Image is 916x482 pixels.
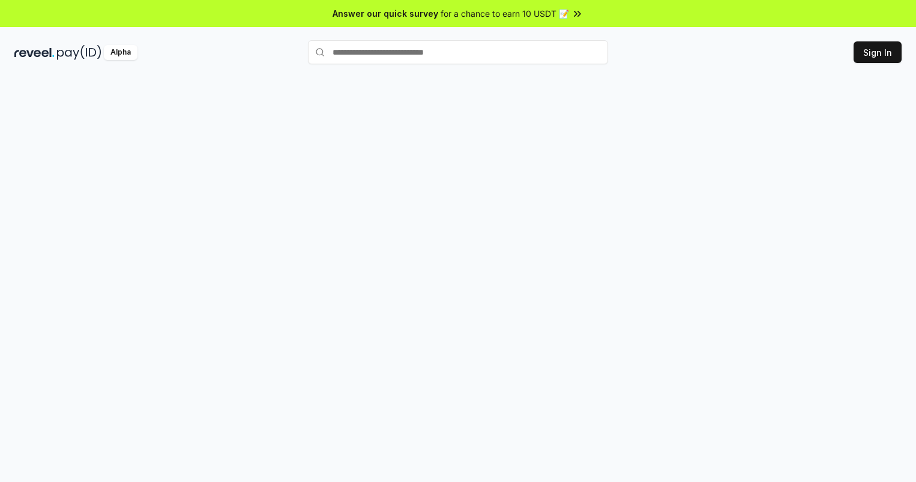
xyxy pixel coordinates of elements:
span: Answer our quick survey [333,7,438,20]
span: for a chance to earn 10 USDT 📝 [441,7,569,20]
div: Alpha [104,45,137,60]
button: Sign In [854,41,902,63]
img: reveel_dark [14,45,55,60]
img: pay_id [57,45,101,60]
